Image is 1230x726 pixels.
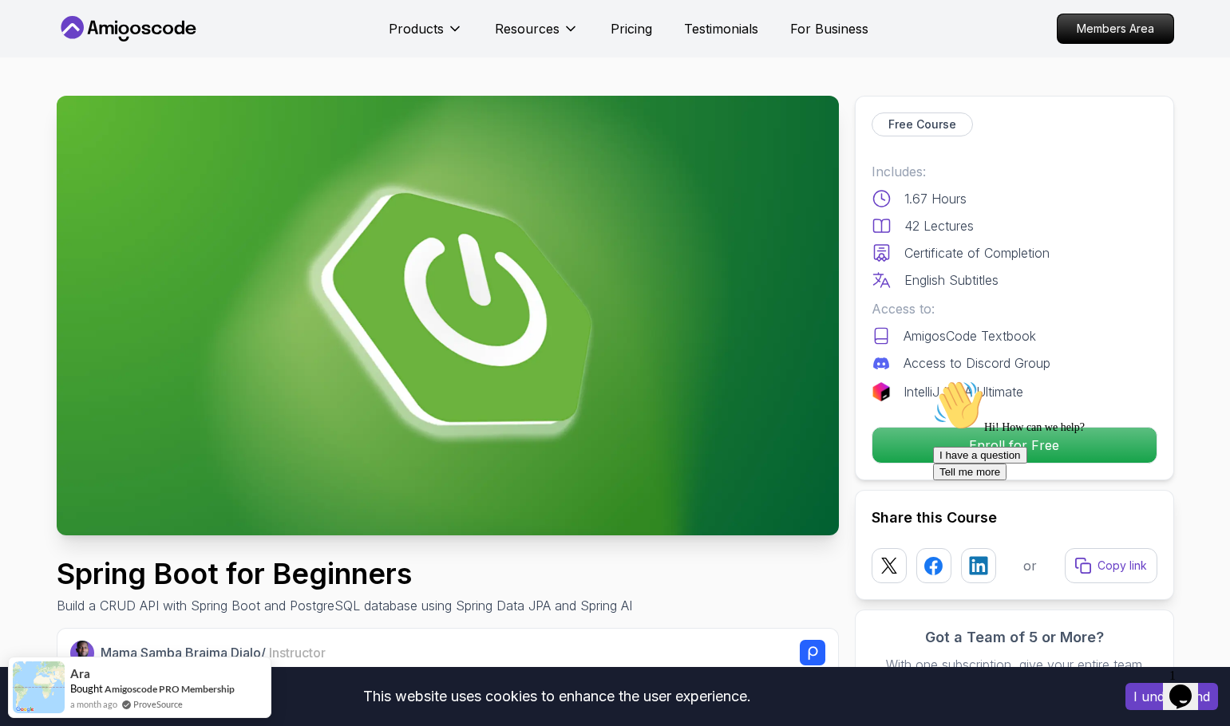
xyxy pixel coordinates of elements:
[6,73,101,90] button: I have a question
[904,326,1036,345] p: AmigosCode Textbook
[12,679,1101,714] div: This website uses cookies to enhance the user experience.
[70,641,95,665] img: Nelson Djalo
[105,683,235,695] a: Amigoscode PRO Membership
[888,116,956,132] p: Free Course
[70,697,117,711] span: a month ago
[872,382,891,401] img: jetbrains logo
[6,48,158,60] span: Hi! How can we help?
[389,19,463,51] button: Products
[13,661,65,713] img: provesource social proof notification image
[904,382,1023,401] p: IntelliJ IDEA Ultimate
[872,427,1157,464] button: Enroll for Free
[872,507,1157,529] h2: Share this Course
[684,19,758,38] a: Testimonials
[1057,14,1174,44] a: Members Area
[6,6,294,107] div: 👋Hi! How can we help?I have a questionTell me more
[495,19,579,51] button: Resources
[101,643,326,662] p: Mama Samba Braima Djalo /
[133,697,183,711] a: ProveSource
[790,19,868,38] a: For Business
[904,270,999,290] p: English Subtitles
[872,299,1157,318] p: Access to:
[904,189,967,208] p: 1.67 Hours
[872,626,1157,649] h3: Got a Team of 5 or More?
[904,243,1050,262] p: Certificate of Completion
[6,90,80,107] button: Tell me more
[57,96,839,535] img: spring-boot-for-beginners_thumbnail
[1125,683,1218,710] button: Accept cookies
[872,655,1157,693] p: With one subscription, give your entire team access to all courses and features.
[70,682,103,695] span: Bought
[269,645,326,661] span: Instructor
[1163,662,1214,710] iframe: chat widget
[872,428,1157,463] p: Enroll for Free
[6,6,57,57] img: :wave:
[389,19,444,38] p: Products
[927,373,1214,654] iframe: chat widget
[57,558,632,590] h1: Spring Boot for Beginners
[57,596,632,615] p: Build a CRUD API with Spring Boot and PostgreSQL database using Spring Data JPA and Spring AI
[904,216,974,235] p: 42 Lectures
[904,353,1050,373] p: Access to Discord Group
[70,667,90,681] span: Ara
[872,162,1157,181] p: Includes:
[611,19,652,38] a: Pricing
[1058,14,1173,43] p: Members Area
[495,19,560,38] p: Resources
